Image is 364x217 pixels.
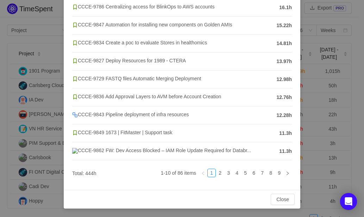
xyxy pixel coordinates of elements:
li: Next Page [283,169,292,177]
span: 14.81h [276,40,292,47]
span: 11.3h [279,130,292,137]
img: 10315 [72,130,78,136]
li: 3 [224,169,233,177]
i: icon: right [285,171,290,175]
i: icon: left [201,171,205,175]
span: CCCE-9843 Pipeline deployment of infra resources [72,112,189,117]
img: 10546 [72,148,78,154]
a: 9 [275,169,283,177]
span: CCCE-9847 Automation for installing new components on Golden AMIs [72,22,232,27]
a: 1 [208,169,215,177]
span: Total: 444h [72,170,96,176]
span: 15.22h [276,22,292,29]
img: 10315 [72,58,78,64]
a: 4 [233,169,241,177]
img: 10316 [72,112,78,118]
span: 11.3h [279,148,292,155]
img: 10315 [72,22,78,28]
span: CCCE-9862 FW: Dev Access Blocked – IAM Role Update Required for Databr... [72,148,251,153]
span: 12.28h [276,112,292,119]
span: 13.97h [276,58,292,65]
span: 12.76h [276,94,292,101]
span: CCCE-9827 Deploy Resources for 1989 - CTERA [72,58,186,63]
a: 8 [267,169,275,177]
img: 10315 [72,40,78,46]
img: 10315 [72,76,78,82]
li: Previous Page [199,169,207,177]
a: 7 [258,169,266,177]
span: CCCE-9849 1673 | FitMaster | Support task [72,130,172,135]
li: 8 [266,169,275,177]
span: 16.1h [279,4,292,11]
span: 12.98h [276,76,292,83]
button: Close [271,194,295,205]
a: 5 [241,169,249,177]
img: 10315 [72,94,78,100]
li: 1 [207,169,216,177]
span: CCCE-9834 Create a poc to evaluate Stores in healthomics [72,40,207,45]
li: 6 [250,169,258,177]
a: 6 [250,169,258,177]
div: Open Intercom Messenger [340,193,357,210]
span: CCCE-9786 Centralizing access for BlinkOps to AWS accounts [72,4,214,10]
img: 10315 [72,4,78,10]
a: 2 [216,169,224,177]
span: CCCE-9836 Add Approval Layers to AVM before Account Creation [72,94,221,99]
li: 1-10 of 86 items [161,169,196,177]
span: CCCE-9729 FASTQ files Automatic Merging Deployment [72,76,201,81]
a: 3 [225,169,232,177]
